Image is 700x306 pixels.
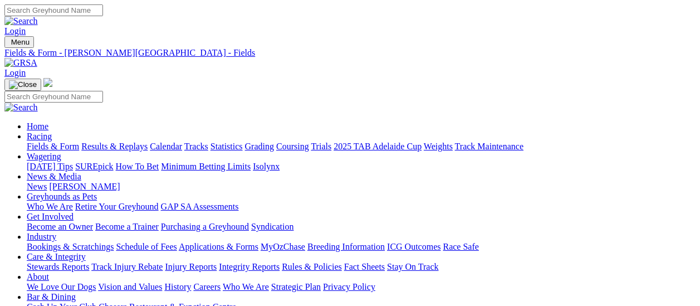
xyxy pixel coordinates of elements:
div: Get Involved [27,222,696,232]
a: Isolynx [253,162,280,171]
a: Fields & Form - [PERSON_NAME][GEOGRAPHIC_DATA] - Fields [4,48,696,58]
a: Wagering [27,152,61,161]
a: Care & Integrity [27,252,86,261]
a: Calendar [150,142,182,151]
a: Racing [27,132,52,141]
div: News & Media [27,182,696,192]
a: Syndication [251,222,293,231]
a: Greyhounds as Pets [27,192,97,201]
a: Login [4,68,26,77]
a: Trials [311,142,331,151]
a: Vision and Values [98,282,162,292]
a: Track Maintenance [455,142,523,151]
a: Stay On Track [387,262,438,271]
a: Weights [424,142,453,151]
a: We Love Our Dogs [27,282,96,292]
a: About [27,272,49,281]
a: Who We Are [27,202,73,211]
button: Toggle navigation [4,79,41,91]
a: Login [4,26,26,36]
a: GAP SA Assessments [161,202,239,211]
a: Tracks [184,142,208,151]
div: About [27,282,696,292]
a: Fact Sheets [344,262,385,271]
a: How To Bet [116,162,159,171]
a: Fields & Form [27,142,79,151]
a: Industry [27,232,56,241]
span: Menu [11,38,30,46]
a: Privacy Policy [323,282,375,292]
div: Care & Integrity [27,262,696,272]
a: Schedule of Fees [116,242,177,251]
img: logo-grsa-white.png [43,78,52,87]
img: Search [4,103,38,113]
a: ICG Outcomes [387,242,440,251]
img: GRSA [4,58,37,68]
button: Toggle navigation [4,36,34,48]
a: Home [27,122,48,131]
div: Racing [27,142,696,152]
a: Statistics [211,142,243,151]
a: History [164,282,191,292]
a: Injury Reports [165,262,217,271]
a: Who We Are [223,282,269,292]
a: Become an Owner [27,222,93,231]
a: Track Injury Rebate [91,262,163,271]
a: Breeding Information [307,242,385,251]
a: Grading [245,142,274,151]
a: Get Involved [27,212,74,221]
a: Bookings & Scratchings [27,242,114,251]
a: [PERSON_NAME] [49,182,120,191]
a: Integrity Reports [219,262,280,271]
a: [DATE] Tips [27,162,73,171]
img: Close [9,80,37,89]
a: Results & Replays [81,142,148,151]
a: Applications & Forms [179,242,258,251]
a: News & Media [27,172,81,181]
a: Strategic Plan [271,282,321,292]
a: Careers [193,282,221,292]
a: Purchasing a Greyhound [161,222,249,231]
div: Greyhounds as Pets [27,202,696,212]
a: Stewards Reports [27,262,89,271]
a: Bar & Dining [27,292,76,302]
a: Minimum Betting Limits [161,162,251,171]
a: News [27,182,47,191]
div: Industry [27,242,696,252]
a: Retire Your Greyhound [75,202,159,211]
a: Race Safe [443,242,478,251]
img: Search [4,16,38,26]
div: Wagering [27,162,696,172]
a: Rules & Policies [282,262,342,271]
a: Become a Trainer [95,222,159,231]
a: SUREpick [75,162,113,171]
input: Search [4,4,103,16]
a: 2025 TAB Adelaide Cup [334,142,422,151]
a: Coursing [276,142,309,151]
a: MyOzChase [261,242,305,251]
input: Search [4,91,103,103]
